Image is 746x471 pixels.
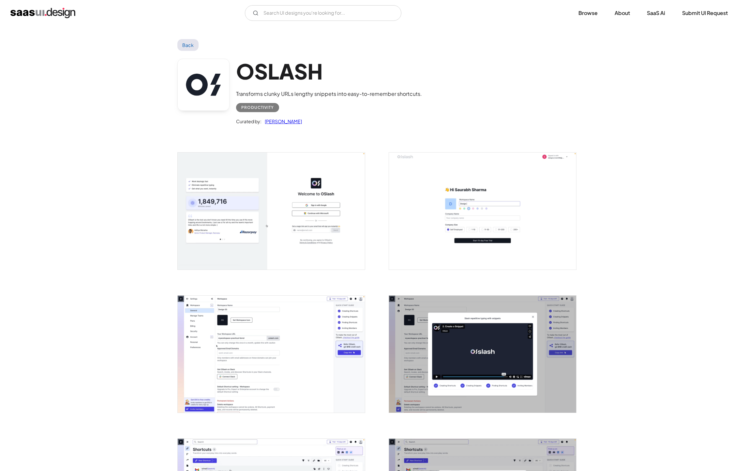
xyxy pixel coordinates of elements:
[245,5,401,21] form: Email Form
[389,153,576,270] img: 63e619b70e6226630ab84560_OSLASH%20-%20WORKPLACE%20DETAILS.png
[236,117,261,125] div: Curated by:
[639,6,673,20] a: SaaS Ai
[245,5,401,21] input: Search UI designs you're looking for...
[241,104,274,111] div: Productivity
[178,296,365,413] a: open lightbox
[674,6,736,20] a: Submit UI Request
[571,6,605,20] a: Browse
[236,90,422,98] div: Transforms clunky URLs lengthy snippets into easy-to-remember shortcuts.
[178,153,365,270] a: open lightbox
[10,8,75,18] a: home
[236,59,422,84] h1: OSLASH
[178,153,365,270] img: 63e619b261d971c30c68eaf9_OSLASH-SIGNUP%20SCREEN.png
[177,39,199,51] a: Back
[389,153,576,270] a: open lightbox
[607,6,638,20] a: About
[389,296,576,413] a: open lightbox
[178,296,365,413] img: 63e619c121a27e6a8a344a80_OSLASH%20-%20WORKSPACE.png
[389,296,576,413] img: 63e619ded0cd89bf77acc9ce_OSLASH%20-%20ONBOARDING.png
[261,117,302,125] a: [PERSON_NAME]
